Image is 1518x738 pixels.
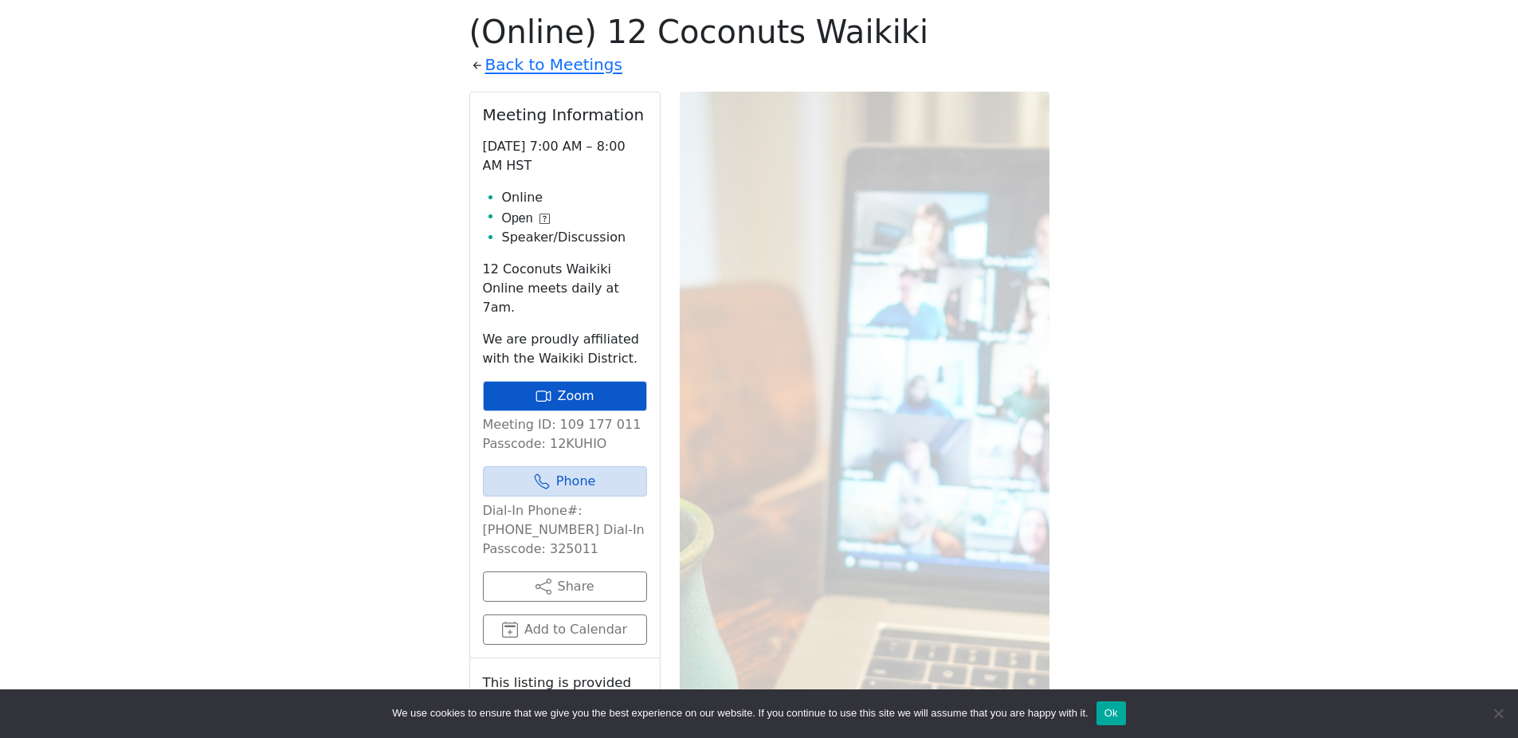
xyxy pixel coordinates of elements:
p: We are proudly affiliated with the Waikiki District. [483,330,647,368]
a: Zoom [483,381,647,411]
small: This listing is provided by: [483,671,647,717]
p: [DATE] 7:00 AM – 8:00 AM HST [483,137,647,175]
li: Speaker/Discussion [502,228,647,247]
h1: (Online) 12 Coconuts Waikiki [469,13,1049,51]
li: Online [502,188,647,207]
a: Back to Meetings [485,51,622,79]
span: Open [502,209,533,228]
span: We use cookies to ensure that we give you the best experience on our website. If you continue to ... [392,705,1088,721]
button: Ok [1096,701,1126,725]
a: Phone [483,466,647,497]
button: Share [483,571,647,602]
button: Add to Calendar [483,614,647,645]
button: Open [502,209,550,228]
p: Dial-In Phone#: [PHONE_NUMBER] Dial-In Passcode: 325011 [483,501,647,559]
h2: Meeting Information [483,105,647,124]
p: 12 Coconuts Waikiki Online meets daily at 7am. [483,260,647,317]
p: Meeting ID: 109 177 011 Passcode: 12KUHIO [483,415,647,453]
span: No [1490,705,1506,721]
